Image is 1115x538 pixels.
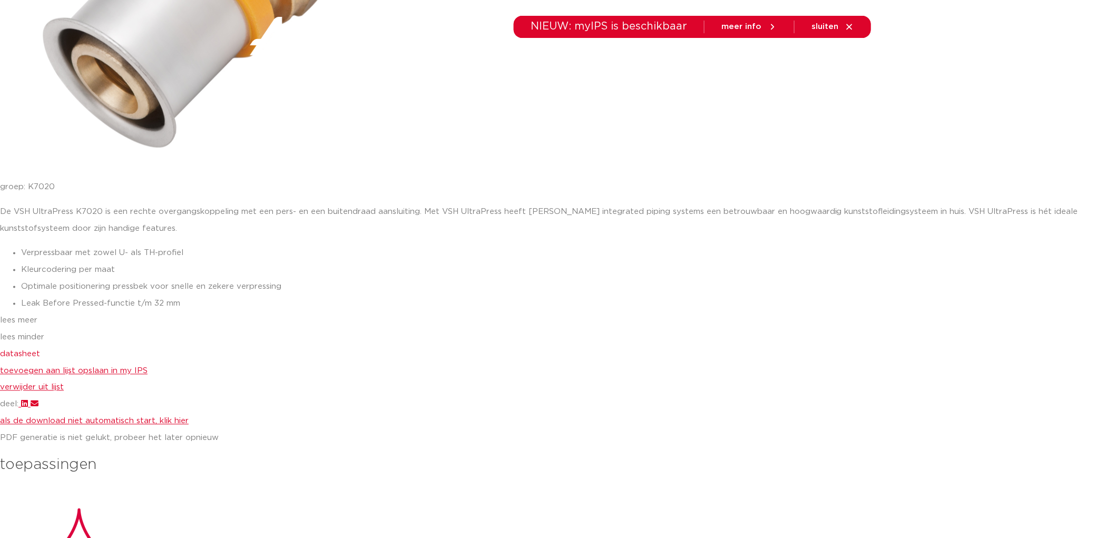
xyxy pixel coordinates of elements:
[21,245,1115,262] li: Verpressbaar met zowel U- als TH-profiel
[811,23,838,31] span: sluiten
[534,39,589,80] a: toepassingen
[415,39,767,80] nav: Menu
[610,39,655,80] a: downloads
[78,367,148,375] span: opslaan in my IPS
[731,39,767,80] a: over ons
[21,262,1115,279] li: Kleurcodering per maat
[676,39,710,80] a: services
[721,23,761,31] span: meer info
[479,39,513,80] a: markten
[721,22,777,32] a: meer info
[21,296,1115,312] li: Leak Before Pressed-functie t/m 32 mm
[811,22,854,32] a: sluiten
[820,47,830,71] div: my IPS
[415,39,458,80] a: producten
[531,21,687,32] span: NIEUW: myIPS is beschikbaar
[21,279,1115,296] li: Optimale positionering pressbek voor snelle en zekere verpressing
